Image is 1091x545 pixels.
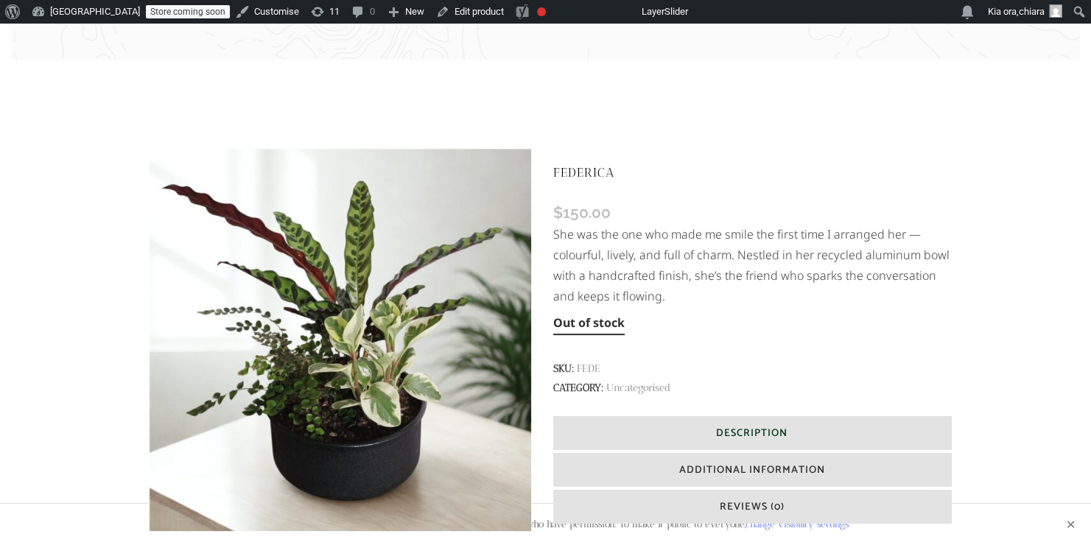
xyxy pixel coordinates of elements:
[537,7,546,16] div: Focus keyphrase not set
[553,203,563,222] span: $
[553,312,625,335] p: Out of stock
[553,359,951,379] span: SKU:
[553,148,951,197] h1: FEDERICA
[679,462,825,479] span: Additional Information
[148,148,531,531] img: FEDERICA
[553,379,951,398] span: Category:
[553,203,611,222] bdi: 150.00
[606,381,670,394] a: Uncategorised
[559,3,642,21] img: Views over 48 hours. Click for more Jetpack Stats.
[146,5,230,18] a: Store coming soon
[553,224,951,306] p: She was the one who made me smile the first time I arranged her — colourful, lively, and full of ...
[577,362,600,375] span: FEDE
[716,425,787,442] span: Description
[720,499,785,516] span: Reviews (0)
[1019,6,1045,17] span: chiara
